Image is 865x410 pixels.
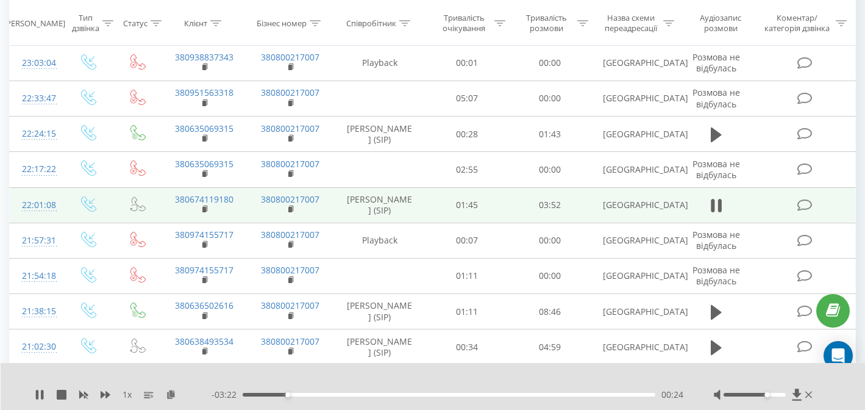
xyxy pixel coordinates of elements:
[425,329,508,365] td: 00:34
[22,157,50,181] div: 22:17:22
[591,329,677,365] td: [GEOGRAPHIC_DATA]
[261,264,319,276] a: 380800217007
[261,229,319,240] a: 380800217007
[508,117,591,152] td: 01:43
[591,223,677,258] td: [GEOGRAPHIC_DATA]
[591,81,677,116] td: [GEOGRAPHIC_DATA]
[824,341,853,370] div: Open Intercom Messenger
[22,335,50,359] div: 21:02:30
[692,51,740,74] span: Розмова не відбулась
[508,152,591,187] td: 00:00
[22,122,50,146] div: 22:24:15
[508,187,591,223] td: 03:52
[688,13,753,34] div: Аудіозапис розмови
[22,193,50,217] div: 22:01:08
[508,81,591,116] td: 00:00
[123,18,148,28] div: Статус
[692,264,740,287] span: Розмова не відбулась
[261,87,319,98] a: 380800217007
[333,329,426,365] td: [PERSON_NAME] (SIP)
[22,87,50,110] div: 22:33:47
[175,158,233,170] a: 380635069315
[692,87,740,109] span: Розмова не відбулась
[436,13,491,34] div: Тривалість очікування
[508,258,591,293] td: 00:00
[508,223,591,258] td: 00:00
[175,229,233,240] a: 380974155717
[333,45,426,81] td: Playback
[425,187,508,223] td: 01:45
[508,329,591,365] td: 04:59
[425,223,508,258] td: 00:07
[212,389,243,401] span: - 03:22
[261,51,319,63] a: 380800217007
[692,158,740,181] span: Розмова не відбулась
[425,294,508,329] td: 01:11
[591,152,677,187] td: [GEOGRAPHIC_DATA]
[22,300,50,323] div: 21:38:15
[692,229,740,251] span: Розмова не відбулась
[261,193,319,205] a: 380800217007
[261,158,319,170] a: 380800217007
[346,18,396,28] div: Співробітник
[602,13,660,34] div: Назва схеми переадресації
[333,223,426,258] td: Playback
[175,336,233,347] a: 380638493534
[4,18,65,28] div: [PERSON_NAME]
[425,117,508,152] td: 00:28
[508,45,591,81] td: 00:00
[175,123,233,134] a: 380635069315
[333,294,426,329] td: [PERSON_NAME] (SIP)
[425,81,508,116] td: 05:07
[175,264,233,276] a: 380974155717
[175,51,233,63] a: 380938837343
[661,389,683,401] span: 00:24
[591,258,677,293] td: [GEOGRAPHIC_DATA]
[184,18,207,28] div: Клієнт
[72,13,99,34] div: Тип дзвінка
[591,45,677,81] td: [GEOGRAPHIC_DATA]
[425,258,508,293] td: 01:11
[591,187,677,223] td: [GEOGRAPHIC_DATA]
[285,392,290,397] div: Accessibility label
[519,13,574,34] div: Тривалість розмови
[764,392,769,397] div: Accessibility label
[22,264,50,288] div: 21:54:18
[261,123,319,134] a: 380800217007
[123,389,132,401] span: 1 x
[22,229,50,253] div: 21:57:31
[22,51,50,75] div: 23:03:04
[591,294,677,329] td: [GEOGRAPHIC_DATA]
[175,87,233,98] a: 380951563318
[175,193,233,205] a: 380674119180
[257,18,307,28] div: Бізнес номер
[761,13,833,34] div: Коментар/категорія дзвінка
[175,300,233,311] a: 380636502616
[261,336,319,347] a: 380800217007
[261,300,319,311] a: 380800217007
[425,152,508,187] td: 02:55
[425,45,508,81] td: 00:01
[591,117,677,152] td: [GEOGRAPHIC_DATA]
[333,187,426,223] td: [PERSON_NAME] (SIP)
[508,294,591,329] td: 08:46
[333,117,426,152] td: [PERSON_NAME] (SIP)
